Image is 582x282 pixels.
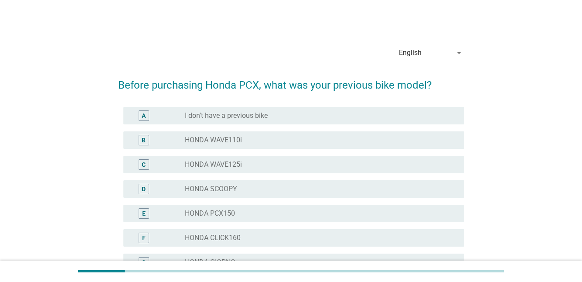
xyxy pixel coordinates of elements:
label: HONDA GIORNO + [185,258,241,267]
div: G [142,258,146,267]
label: HONDA WAVE125i [185,160,242,169]
div: E [142,209,146,218]
div: English [399,49,422,57]
div: A [142,111,146,120]
div: F [142,233,146,242]
label: HONDA WAVE110i [185,136,242,144]
label: I don't have a previous bike [185,111,268,120]
i: arrow_drop_down [454,48,464,58]
div: C [142,160,146,169]
label: HONDA SCOOPY [185,185,237,193]
div: D [142,184,146,193]
label: HONDA CLICK160 [185,234,241,242]
h2: Before purchasing Honda PCX, what was your previous bike model? [118,69,464,93]
div: B [142,135,146,144]
label: HONDA PCX150 [185,209,235,218]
